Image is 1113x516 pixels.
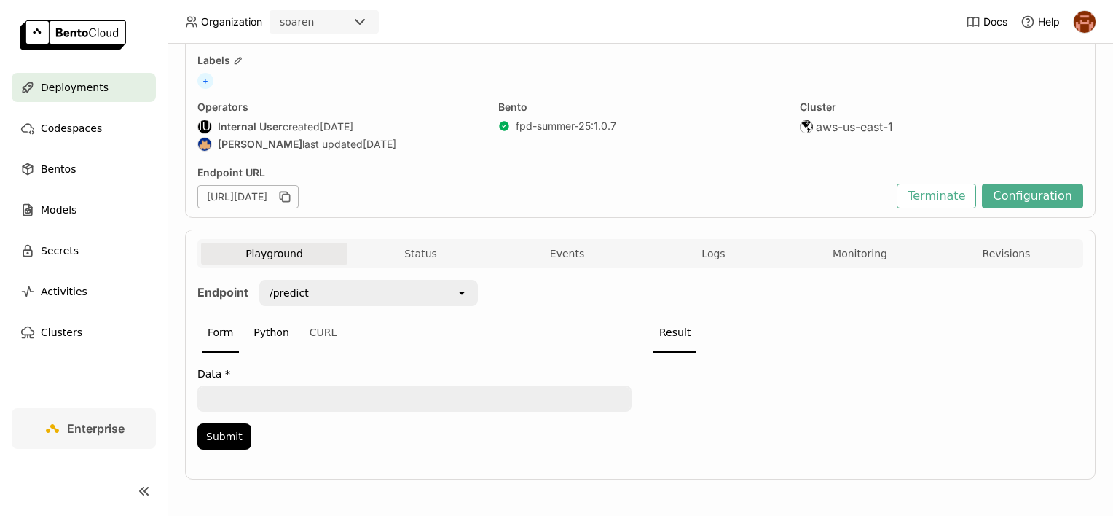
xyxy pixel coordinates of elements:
strong: Internal User [218,120,283,133]
a: Docs [966,15,1007,29]
button: Terminate [897,184,976,208]
button: Monitoring [787,243,933,265]
span: Activities [41,283,87,300]
span: [DATE] [320,120,353,133]
div: last updated [197,137,481,152]
div: Python [248,313,295,353]
span: Help [1038,15,1060,28]
img: h0akoisn5opggd859j2zve66u2a2 [1074,11,1096,33]
a: Codespaces [12,114,156,143]
span: + [197,73,213,89]
input: Selected soaren. [315,15,317,30]
a: Activities [12,277,156,306]
span: aws-us-east-1 [816,120,893,134]
a: Deployments [12,73,156,102]
div: IU [198,120,211,133]
div: Help [1020,15,1060,29]
span: Codespaces [41,120,102,137]
a: Secrets [12,236,156,265]
span: Organization [201,15,262,28]
div: Endpoint URL [197,166,889,179]
button: Submit [197,423,251,450]
span: Models [41,201,76,219]
div: [URL][DATE] [197,185,299,208]
button: Revisions [933,243,1079,265]
img: Max Forlini [198,138,211,151]
a: Models [12,195,156,224]
a: fpd-summer-25:1.0.7 [516,120,616,133]
button: Status [347,243,494,265]
div: Result [653,313,696,353]
span: Bentos [41,160,76,178]
span: [DATE] [363,138,396,151]
div: Internal User [197,120,212,134]
span: Secrets [41,242,79,259]
div: /predict [270,286,309,300]
button: Configuration [982,184,1083,208]
a: Clusters [12,318,156,347]
div: Operators [197,101,481,114]
div: soaren [280,15,314,29]
span: Deployments [41,79,109,96]
div: CURL [304,313,343,353]
strong: [PERSON_NAME] [218,138,302,151]
input: Selected /predict. [310,286,312,300]
a: Enterprise [12,408,156,449]
svg: open [456,287,468,299]
div: Cluster [800,101,1083,114]
img: logo [20,20,126,50]
span: Docs [983,15,1007,28]
a: Bentos [12,155,156,184]
span: Logs [701,247,725,260]
div: Labels [197,54,1083,67]
label: Data * [197,368,632,380]
span: Clusters [41,324,82,341]
button: Events [494,243,640,265]
div: Form [202,313,239,353]
span: Enterprise [67,421,125,436]
div: created [197,120,481,134]
button: Playground [201,243,347,265]
div: Bento [498,101,782,114]
strong: Endpoint [197,285,248,300]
